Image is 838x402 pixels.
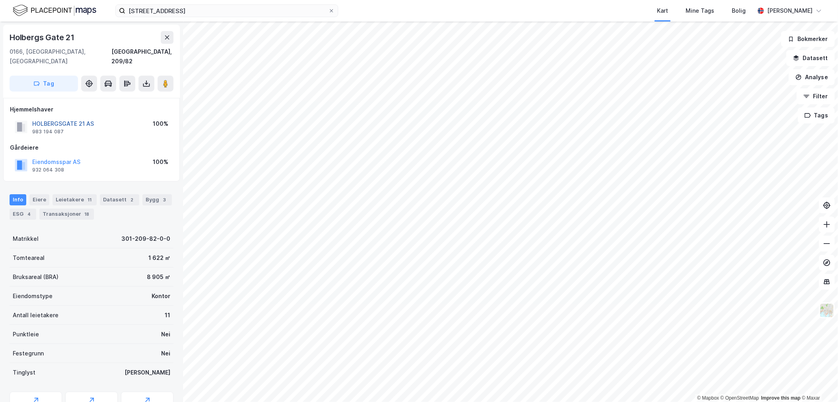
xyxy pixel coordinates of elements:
[83,210,91,218] div: 18
[165,310,170,320] div: 11
[121,234,170,244] div: 301-209-82-0-0
[153,157,168,167] div: 100%
[13,253,45,263] div: Tomteareal
[10,143,173,152] div: Gårdeiere
[798,107,835,123] button: Tags
[761,395,801,401] a: Improve this map
[721,395,759,401] a: OpenStreetMap
[781,31,835,47] button: Bokmerker
[10,76,78,92] button: Tag
[10,194,26,205] div: Info
[732,6,746,16] div: Bolig
[686,6,714,16] div: Mine Tags
[767,6,813,16] div: [PERSON_NAME]
[797,88,835,104] button: Filter
[111,47,173,66] div: [GEOGRAPHIC_DATA], 209/82
[86,196,94,204] div: 11
[819,303,834,318] img: Z
[39,209,94,220] div: Transaksjoner
[128,196,136,204] div: 2
[148,253,170,263] div: 1 622 ㎡
[786,50,835,66] button: Datasett
[13,349,44,358] div: Festegrunn
[32,167,64,173] div: 932 064 308
[125,5,328,17] input: Søk på adresse, matrikkel, gårdeiere, leietakere eller personer
[13,272,58,282] div: Bruksareal (BRA)
[100,194,139,205] div: Datasett
[789,69,835,85] button: Analyse
[25,210,33,218] div: 4
[32,129,64,135] div: 983 194 087
[13,330,39,339] div: Punktleie
[53,194,97,205] div: Leietakere
[10,105,173,114] div: Hjemmelshaver
[152,291,170,301] div: Kontor
[798,364,838,402] iframe: Chat Widget
[125,368,170,377] div: [PERSON_NAME]
[161,196,169,204] div: 3
[29,194,49,205] div: Eiere
[697,395,719,401] a: Mapbox
[10,31,76,44] div: Holbergs Gate 21
[142,194,172,205] div: Bygg
[13,234,39,244] div: Matrikkel
[10,209,36,220] div: ESG
[657,6,668,16] div: Kart
[161,330,170,339] div: Nei
[10,47,111,66] div: 0166, [GEOGRAPHIC_DATA], [GEOGRAPHIC_DATA]
[13,368,35,377] div: Tinglyst
[13,4,96,18] img: logo.f888ab2527a4732fd821a326f86c7f29.svg
[13,291,53,301] div: Eiendomstype
[13,310,58,320] div: Antall leietakere
[798,364,838,402] div: Kontrollprogram for chat
[161,349,170,358] div: Nei
[153,119,168,129] div: 100%
[147,272,170,282] div: 8 905 ㎡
